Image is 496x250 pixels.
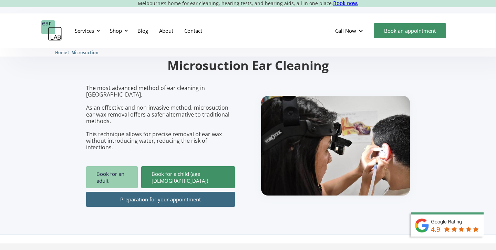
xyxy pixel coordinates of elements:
div: Call Now [330,20,370,41]
img: boy getting ear checked. [261,96,410,196]
div: Call Now [335,27,356,34]
span: Home [55,50,67,55]
a: Preparation for your appointment [86,192,235,207]
a: Contact [179,21,208,41]
h2: Microsuction Ear Cleaning [86,58,410,74]
a: Book an appointment [374,23,446,38]
a: Book for an adult [86,166,138,188]
span: Microsuction [72,50,99,55]
p: The most advanced method of ear cleaning in [GEOGRAPHIC_DATA]. As an effective and non-invasive m... [86,85,235,151]
a: home [41,20,62,41]
div: Services [71,20,102,41]
a: Book for a child (age [DEMOGRAPHIC_DATA]) [141,166,235,188]
div: Services [75,27,94,34]
a: About [154,21,179,41]
a: Microsuction [72,49,99,56]
li: 〉 [55,49,72,56]
div: Shop [110,27,122,34]
a: Blog [132,21,154,41]
a: Home [55,49,67,56]
div: Shop [106,20,130,41]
